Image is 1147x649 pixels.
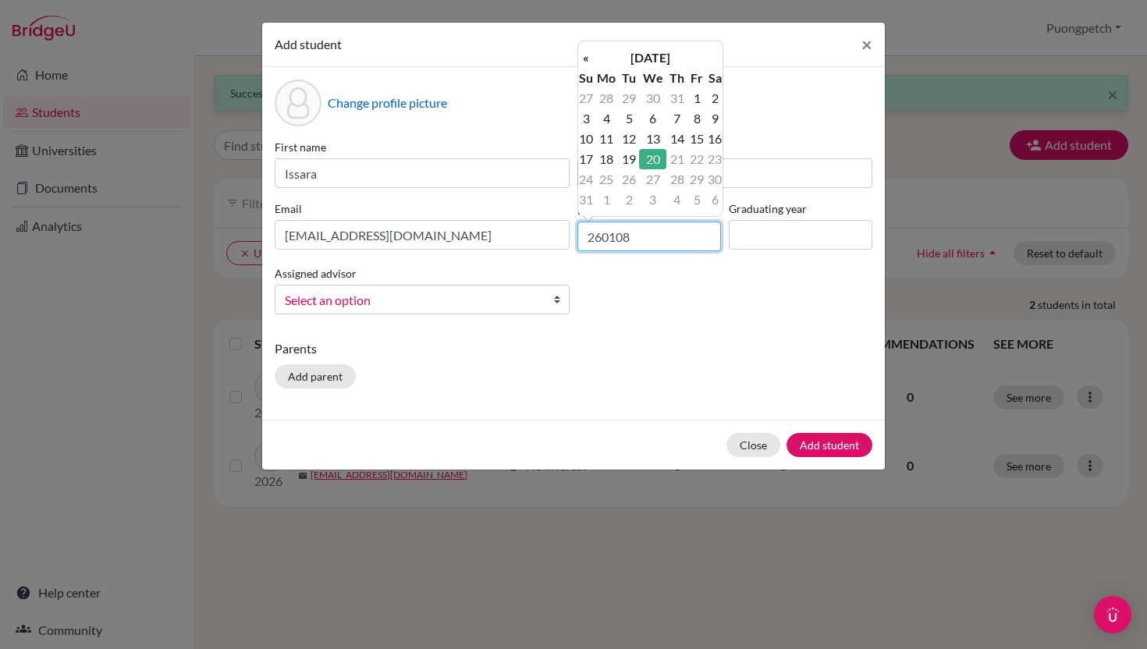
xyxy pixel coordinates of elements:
[594,169,620,190] td: 25
[578,68,594,88] th: Su
[620,190,639,210] td: 2
[594,48,707,68] th: [DATE]
[639,149,666,169] td: 20
[275,265,357,282] label: Assigned advisor
[849,23,885,66] button: Close
[687,68,707,88] th: Fr
[285,290,539,310] span: Select an option
[687,169,707,190] td: 29
[594,149,620,169] td: 18
[666,190,687,210] td: 4
[726,433,780,457] button: Close
[687,108,707,129] td: 8
[275,339,872,358] p: Parents
[620,129,639,149] td: 12
[639,68,666,88] th: We
[578,108,594,129] td: 3
[578,129,594,149] td: 10
[578,149,594,169] td: 17
[578,190,594,210] td: 31
[707,68,723,88] th: Sa
[666,108,687,129] td: 7
[275,200,570,217] label: Email
[666,88,687,108] td: 31
[707,149,723,169] td: 23
[861,33,872,55] span: ×
[275,37,342,51] span: Add student
[639,129,666,149] td: 13
[578,169,594,190] td: 24
[594,129,620,149] td: 11
[620,88,639,108] td: 29
[687,190,707,210] td: 5
[275,139,570,155] label: First name
[687,129,707,149] td: 15
[577,139,872,155] label: Surname
[594,108,620,129] td: 4
[639,169,666,190] td: 27
[707,108,723,129] td: 9
[666,68,687,88] th: Th
[707,190,723,210] td: 6
[639,88,666,108] td: 30
[594,190,620,210] td: 1
[578,48,594,68] th: «
[620,68,639,88] th: Tu
[707,169,723,190] td: 30
[578,88,594,108] td: 27
[707,129,723,149] td: 16
[620,149,639,169] td: 19
[620,169,639,190] td: 26
[707,88,723,108] td: 2
[594,68,620,88] th: Mo
[594,88,620,108] td: 28
[666,149,687,169] td: 21
[275,364,356,388] button: Add parent
[787,433,872,457] button: Add student
[639,108,666,129] td: 6
[666,169,687,190] td: 28
[1094,596,1131,633] div: Open Intercom Messenger
[687,149,707,169] td: 22
[666,129,687,149] td: 14
[639,190,666,210] td: 3
[620,108,639,129] td: 5
[577,222,721,251] input: dd/mm/yyyy
[687,88,707,108] td: 1
[729,200,872,217] label: Graduating year
[275,80,321,126] div: Profile picture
